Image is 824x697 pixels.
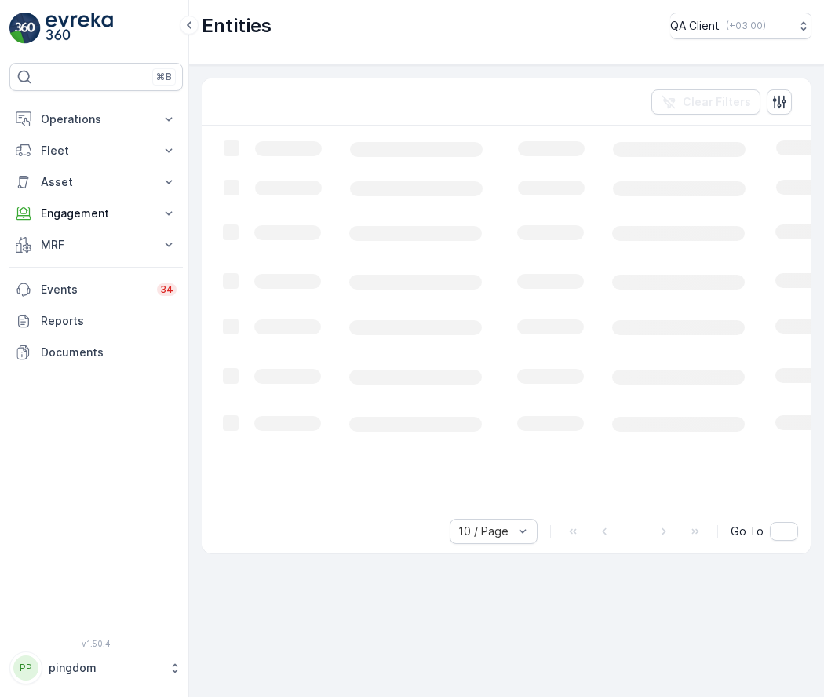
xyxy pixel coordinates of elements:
[160,283,173,296] p: 34
[651,89,760,115] button: Clear Filters
[41,143,151,159] p: Fleet
[9,274,183,305] a: Events34
[156,71,172,83] p: ⌘B
[683,94,751,110] p: Clear Filters
[9,166,183,198] button: Asset
[49,660,161,676] p: pingdom
[41,282,148,297] p: Events
[9,104,183,135] button: Operations
[9,639,183,648] span: v 1.50.4
[13,655,38,681] div: PP
[41,111,151,127] p: Operations
[41,345,177,360] p: Documents
[41,313,177,329] p: Reports
[9,305,183,337] a: Reports
[670,13,811,39] button: QA Client(+03:00)
[731,524,764,539] span: Go To
[41,237,151,253] p: MRF
[46,13,113,44] img: logo_light-DOdMpM7g.png
[670,18,720,34] p: QA Client
[9,13,41,44] img: logo
[9,198,183,229] button: Engagement
[41,174,151,190] p: Asset
[9,135,183,166] button: Fleet
[202,13,272,38] p: Entities
[9,651,183,684] button: PPpingdom
[726,20,766,32] p: ( +03:00 )
[9,337,183,368] a: Documents
[9,229,183,261] button: MRF
[41,206,151,221] p: Engagement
